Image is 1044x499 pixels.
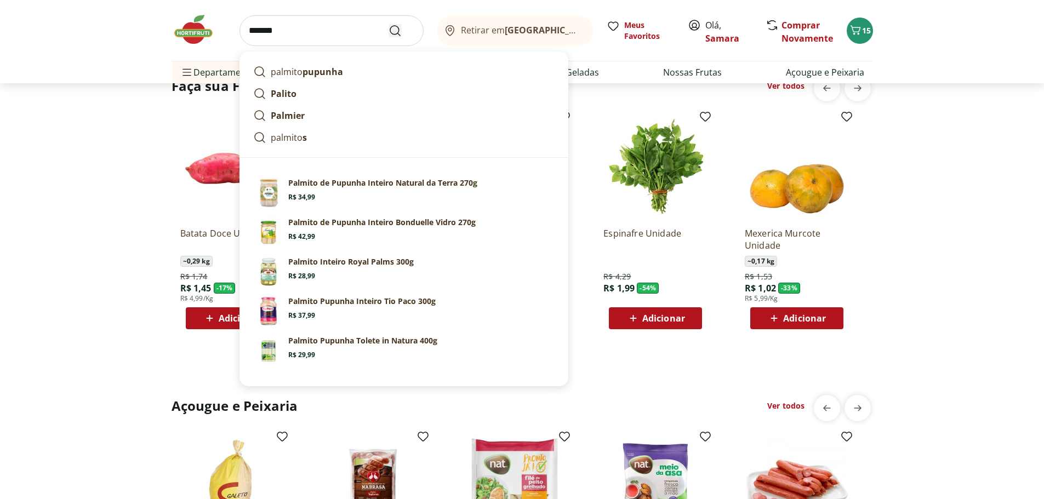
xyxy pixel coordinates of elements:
[239,15,424,46] input: search
[609,307,702,329] button: Adicionar
[862,25,871,36] span: 15
[437,15,594,46] button: Retirar em[GEOGRAPHIC_DATA]/[GEOGRAPHIC_DATA]
[271,65,343,78] p: palmito
[745,227,849,251] a: Mexerica Murcote Unidade
[180,282,212,294] span: R$ 1,45
[603,271,631,282] span: R$ 4,29
[778,283,800,294] span: - 33 %
[624,20,675,42] span: Meus Favoritos
[249,213,559,252] a: Palmito de Pupunha Inteiro Bonduelle Vidro 270gPalmito de Pupunha Inteiro Bonduelle Vidro 270gR$ ...
[845,395,871,421] button: next
[288,232,315,241] span: R$ 42,99
[303,131,307,144] strong: s
[288,296,436,307] p: Palmito Pupunha Inteiro Tio Paco 300g
[637,283,659,294] span: - 54 %
[249,127,559,148] a: palmitos
[288,177,477,188] p: Palmito de Pupunha Inteiro Natural da Terra 270g
[663,66,722,79] a: Nossas Frutas
[603,114,708,219] img: Espinafre Unidade
[745,256,777,267] span: ~ 0,17 kg
[750,307,843,329] button: Adicionar
[180,271,208,282] span: R$ 1,74
[253,335,284,366] img: Principal
[814,75,840,101] button: previous
[253,296,284,326] img: Palmito Pupunha Inteiro Tio Paco 300g
[288,217,476,228] p: Palmito de Pupunha Inteiro Bonduelle Vidro 270g
[249,61,559,83] a: palmitopupunha
[249,252,559,291] a: PrincipalPalmito Inteiro Royal Palms 300gR$ 28,99
[786,66,864,79] a: Açougue e Peixaria
[847,18,873,44] button: Carrinho
[783,314,826,323] span: Adicionar
[642,314,685,323] span: Adicionar
[745,282,776,294] span: R$ 1,02
[172,13,226,46] img: Hortifruti
[180,114,284,219] img: Batata Doce Unidade
[249,173,559,213] a: Palmito de Pupunha Inteiro Natural da Terra 270gPalmito de Pupunha Inteiro Natural da Terra 270gR...
[172,397,298,415] h2: Açougue e Peixaria
[219,314,261,323] span: Adicionar
[253,256,284,287] img: Principal
[607,20,675,42] a: Meus Favoritos
[745,114,849,219] img: Mexerica Murcote Unidade
[767,81,805,91] a: Ver todos
[249,83,559,105] a: Palito
[271,131,307,144] p: palmito
[288,193,315,202] span: R$ 34,99
[288,351,315,359] span: R$ 29,99
[249,291,559,331] a: Palmito Pupunha Inteiro Tio Paco 300gPalmito Pupunha Inteiro Tio Paco 300gR$ 37,99
[249,331,559,370] a: PrincipalPalmito Pupunha Tolete in Natura 400gR$ 29,99
[172,77,266,95] h2: Faça sua Feira
[180,59,193,85] button: Menu
[271,110,305,122] strong: Palmier
[180,294,214,303] span: R$ 4,99/Kg
[180,59,259,85] span: Departamentos
[288,335,437,346] p: Palmito Pupunha Tolete in Natura 400g
[705,32,739,44] a: Samara
[303,66,343,78] strong: pupunha
[271,88,296,100] strong: Palito
[288,256,414,267] p: Palmito Inteiro Royal Palms 300g
[705,19,754,45] span: Olá,
[814,395,840,421] button: previous
[845,75,871,101] button: next
[461,25,582,35] span: Retirar em
[389,24,415,37] button: Submit Search
[180,256,213,267] span: ~ 0,29 kg
[767,400,805,411] a: Ver todos
[288,272,315,280] span: R$ 28,99
[253,177,284,208] img: Palmito de Pupunha Inteiro Natural da Terra 270g
[288,311,315,320] span: R$ 37,99
[745,294,778,303] span: R$ 5,99/Kg
[214,283,236,294] span: - 17 %
[603,227,708,251] a: Espinafre Unidade
[745,271,772,282] span: R$ 1,53
[249,105,559,127] a: Palmier
[186,307,279,329] button: Adicionar
[180,227,284,251] a: Batata Doce Unidade
[603,282,635,294] span: R$ 1,99
[253,217,284,248] img: Palmito de Pupunha Inteiro Bonduelle Vidro 270g
[781,19,833,44] a: Comprar Novamente
[505,24,689,36] b: [GEOGRAPHIC_DATA]/[GEOGRAPHIC_DATA]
